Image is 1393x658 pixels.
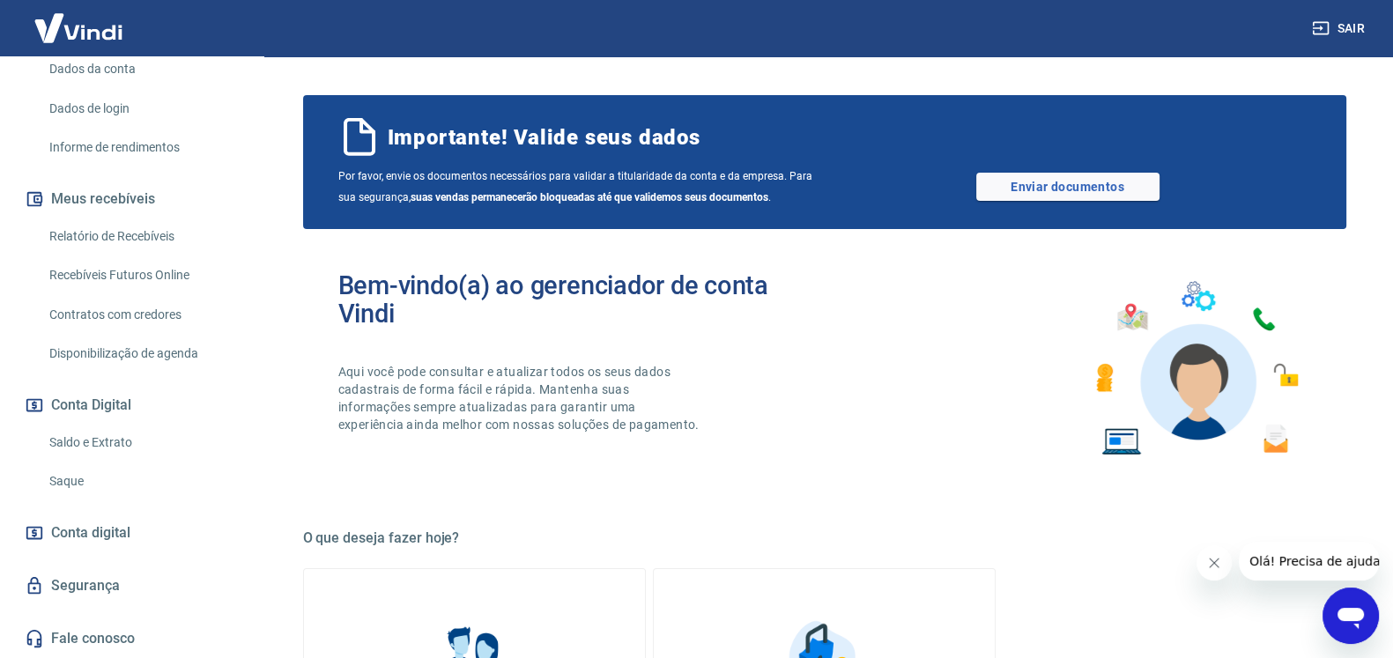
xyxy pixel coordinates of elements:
h2: Bem-vindo(a) ao gerenciador de conta Vindi [338,271,825,328]
span: Importante! Valide seus dados [388,123,700,152]
a: Informe de rendimentos [42,129,242,166]
button: Meus recebíveis [21,180,242,218]
button: Sair [1308,12,1372,45]
iframe: Fechar mensagem [1197,545,1232,580]
a: Recebíveis Futuros Online [42,257,242,293]
a: Dados de login [42,91,242,127]
span: Conta digital [51,521,130,545]
a: Disponibilização de agenda [42,336,242,372]
button: Conta Digital [21,386,242,425]
span: Olá! Precisa de ajuda? [11,12,148,26]
p: Aqui você pode consultar e atualizar todos os seus dados cadastrais de forma fácil e rápida. Mant... [338,363,703,433]
a: Conta digital [21,514,242,552]
a: Dados da conta [42,51,242,87]
iframe: Botão para abrir a janela de mensagens [1323,588,1379,644]
img: Imagem de um avatar masculino com diversos icones exemplificando as funcionalidades do gerenciado... [1080,271,1311,466]
span: Por favor, envie os documentos necessários para validar a titularidade da conta e da empresa. Par... [338,166,825,208]
a: Relatório de Recebíveis [42,218,242,255]
b: suas vendas permanecerão bloqueadas até que validemos seus documentos [411,191,768,203]
a: Segurança [21,566,242,605]
a: Fale conosco [21,619,242,658]
a: Enviar documentos [976,173,1160,201]
img: Vindi [21,1,136,55]
iframe: Mensagem da empresa [1239,542,1379,580]
h5: O que deseja fazer hoje? [303,529,1346,547]
a: Saque [42,463,242,499]
a: Saldo e Extrato [42,425,242,461]
a: Contratos com credores [42,297,242,333]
